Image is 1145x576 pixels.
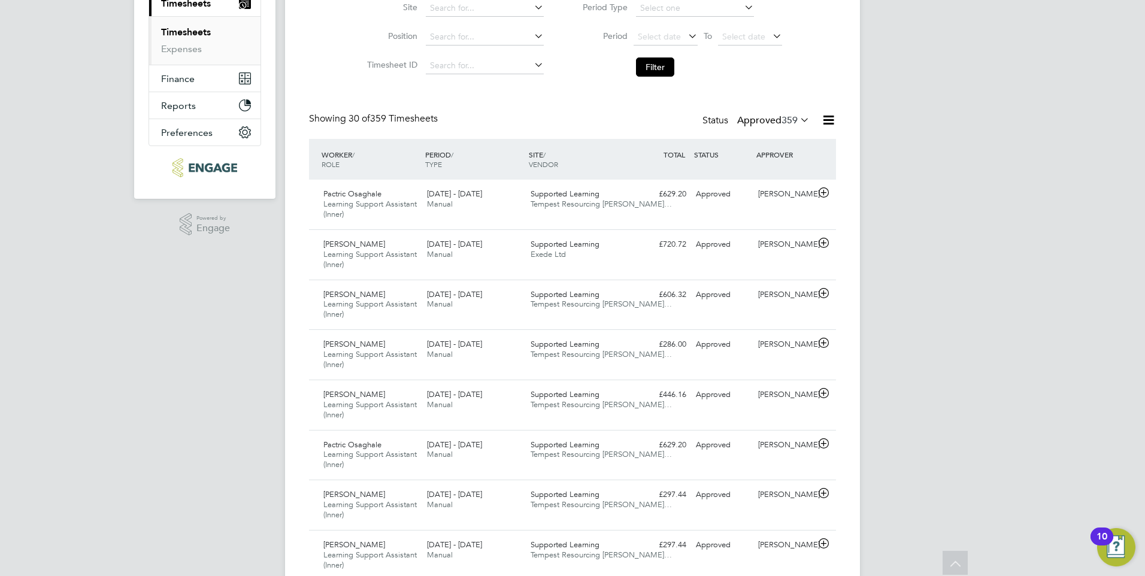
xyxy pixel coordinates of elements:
[427,299,453,309] span: Manual
[753,335,816,354] div: [PERSON_NAME]
[149,16,260,65] div: Timesheets
[629,435,691,455] div: £629.20
[753,485,816,505] div: [PERSON_NAME]
[574,2,628,13] label: Period Type
[531,550,672,560] span: Tempest Resourcing [PERSON_NAME]…
[629,535,691,555] div: £297.44
[349,113,438,125] span: 359 Timesheets
[427,489,482,499] span: [DATE] - [DATE]
[349,113,370,125] span: 30 of
[691,535,753,555] div: Approved
[427,439,482,450] span: [DATE] - [DATE]
[323,499,417,520] span: Learning Support Assistant (Inner)
[161,100,196,111] span: Reports
[196,213,230,223] span: Powered by
[526,144,629,175] div: SITE
[753,535,816,555] div: [PERSON_NAME]
[149,158,261,177] a: Go to home page
[319,144,422,175] div: WORKER
[636,57,674,77] button: Filter
[531,189,599,199] span: Supported Learning
[531,349,672,359] span: Tempest Resourcing [PERSON_NAME]…
[149,119,260,145] button: Preferences
[664,150,685,159] span: TOTAL
[323,539,385,550] span: [PERSON_NAME]
[323,289,385,299] span: [PERSON_NAME]
[149,92,260,119] button: Reports
[531,239,599,249] span: Supported Learning
[531,439,599,450] span: Supported Learning
[323,299,417,319] span: Learning Support Assistant (Inner)
[161,73,195,84] span: Finance
[427,289,482,299] span: [DATE] - [DATE]
[172,158,237,177] img: ncclondon-logo-retina.png
[364,2,417,13] label: Site
[322,159,340,169] span: ROLE
[427,399,453,410] span: Manual
[323,449,417,469] span: Learning Support Assistant (Inner)
[426,57,544,74] input: Search for...
[427,339,482,349] span: [DATE] - [DATE]
[161,26,211,38] a: Timesheets
[737,114,810,126] label: Approved
[161,127,213,138] span: Preferences
[691,435,753,455] div: Approved
[425,159,442,169] span: TYPE
[149,65,260,92] button: Finance
[753,435,816,455] div: [PERSON_NAME]
[1097,528,1135,566] button: Open Resource Center, 10 new notifications
[531,199,672,209] span: Tempest Resourcing [PERSON_NAME]…
[323,249,417,269] span: Learning Support Assistant (Inner)
[451,150,453,159] span: /
[323,339,385,349] span: [PERSON_NAME]
[427,539,482,550] span: [DATE] - [DATE]
[629,385,691,405] div: £446.16
[427,550,453,560] span: Manual
[629,235,691,254] div: £720.72
[638,31,681,42] span: Select date
[629,335,691,354] div: £286.00
[531,399,672,410] span: Tempest Resourcing [PERSON_NAME]…
[753,285,816,305] div: [PERSON_NAME]
[691,235,753,254] div: Approved
[427,449,453,459] span: Manual
[629,485,691,505] div: £297.44
[629,285,691,305] div: £606.32
[323,349,417,369] span: Learning Support Assistant (Inner)
[309,113,440,125] div: Showing
[691,184,753,204] div: Approved
[161,43,202,54] a: Expenses
[427,499,453,510] span: Manual
[702,113,812,129] div: Status
[427,349,453,359] span: Manual
[529,159,558,169] span: VENDOR
[574,31,628,41] label: Period
[531,449,672,459] span: Tempest Resourcing [PERSON_NAME]…
[531,489,599,499] span: Supported Learning
[531,339,599,349] span: Supported Learning
[352,150,355,159] span: /
[427,389,482,399] span: [DATE] - [DATE]
[781,114,798,126] span: 359
[753,235,816,254] div: [PERSON_NAME]
[531,289,599,299] span: Supported Learning
[364,59,417,70] label: Timesheet ID
[691,144,753,165] div: STATUS
[323,199,417,219] span: Learning Support Assistant (Inner)
[629,184,691,204] div: £629.20
[323,389,385,399] span: [PERSON_NAME]
[323,189,381,199] span: Pactric Osaghale
[323,399,417,420] span: Learning Support Assistant (Inner)
[180,213,231,236] a: Powered byEngage
[531,299,672,309] span: Tempest Resourcing [PERSON_NAME]…
[753,385,816,405] div: [PERSON_NAME]
[700,28,716,44] span: To
[531,389,599,399] span: Supported Learning
[691,485,753,505] div: Approved
[531,499,672,510] span: Tempest Resourcing [PERSON_NAME]…
[323,439,381,450] span: Pactric Osaghale
[364,31,417,41] label: Position
[323,550,417,570] span: Learning Support Assistant (Inner)
[691,335,753,354] div: Approved
[1096,536,1107,552] div: 10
